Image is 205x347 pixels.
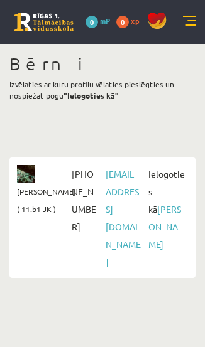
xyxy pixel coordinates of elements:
span: [PERSON_NAME] ( 11.b1 JK ) [17,183,75,218]
span: 0 [86,16,98,28]
span: 0 [116,16,129,28]
span: [PHONE_NUMBER] [69,165,102,235]
span: Ielogoties kā [145,165,188,253]
span: xp [131,16,139,26]
a: Rīgas 1. Tālmācības vidusskola [14,13,74,31]
p: Izvēlaties ar kuru profilu vēlaties pieslēgties un nospiežat pogu [9,78,196,101]
a: 0 xp [116,16,145,26]
span: mP [100,16,110,26]
a: [PERSON_NAME] [148,203,181,250]
h1: Bērni [9,53,196,75]
img: Marta Cekula [17,165,35,183]
b: "Ielogoties kā" [64,90,119,100]
a: [EMAIL_ADDRESS][DOMAIN_NAME] [106,168,141,267]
